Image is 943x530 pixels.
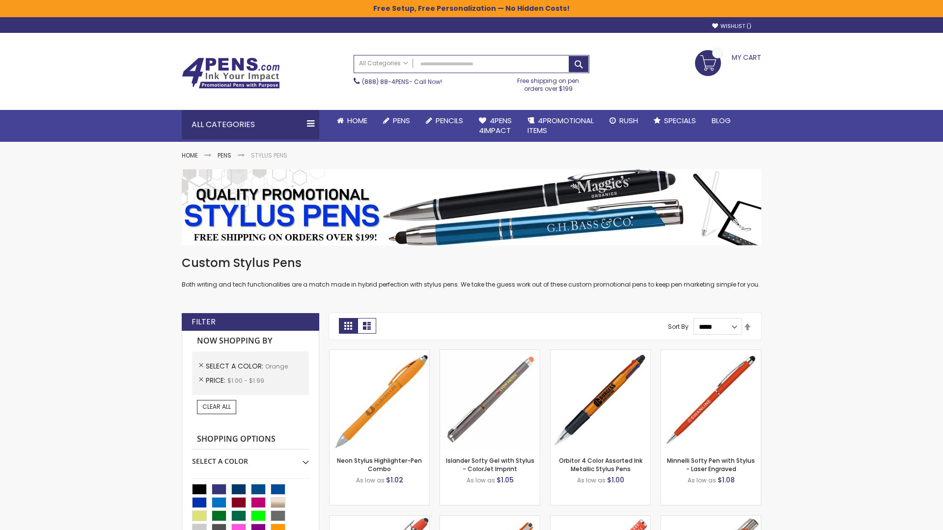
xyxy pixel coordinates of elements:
[206,375,227,385] span: Price
[362,78,409,86] a: (888) 88-4PENS
[393,115,410,126] span: Pens
[375,110,418,132] a: Pens
[418,110,471,132] a: Pencils
[661,350,761,450] img: Minnelli Softy Pen with Stylus - Laser Engraved-Orange
[446,456,534,473] a: Islander Softy Gel with Stylus - ColorJet Imprint
[192,450,309,466] div: Select A Color
[227,376,264,385] span: $1.00 - $1.99
[667,456,755,473] a: Minnelli Softy Pen with Stylus - Laser Engraved
[688,476,716,484] span: As low as
[440,350,540,450] img: Islander Softy Gel with Stylus - ColorJet Imprint-Orange
[359,59,408,67] span: All Categories
[551,349,650,358] a: Orbitor 4 Color Assorted Ink Metallic Stylus Pens-Orange
[202,402,231,411] span: Clear All
[206,361,265,371] span: Select A Color
[386,475,403,485] span: $1.02
[507,73,590,93] div: Free shipping on pen orders over $199
[182,151,198,159] a: Home
[602,110,646,132] a: Rush
[347,115,367,126] span: Home
[619,115,638,126] span: Rush
[520,110,602,142] a: 4PROMOTIONALITEMS
[339,318,358,334] strong: Grid
[182,110,319,139] div: All Categories
[356,476,385,484] span: As low as
[251,151,287,159] strong: Stylus Pens
[664,115,696,126] span: Specials
[436,115,463,126] span: Pencils
[559,456,642,473] a: Orbitor 4 Color Assorted Ink Metallic Stylus Pens
[330,349,429,358] a: Neon Stylus Highlighter-Pen Combo-Orange
[440,515,540,524] a: Avendale Velvet Touch Stylus Gel Pen-Orange
[330,515,429,524] a: 4P-MS8B-Orange
[718,475,735,485] span: $1.08
[646,110,704,132] a: Specials
[607,475,624,485] span: $1.00
[182,57,280,89] img: 4Pens Custom Pens and Promotional Products
[497,475,514,485] span: $1.05
[551,350,650,450] img: Orbitor 4 Color Assorted Ink Metallic Stylus Pens-Orange
[192,317,216,327] strong: Filter
[661,515,761,524] a: Tres-Chic Softy Brights with Stylus Pen - Laser-Orange
[712,115,731,126] span: Blog
[551,515,650,524] a: Marin Softy Pen with Stylus - Laser Engraved-Orange
[329,110,375,132] a: Home
[467,476,495,484] span: As low as
[330,350,429,450] img: Neon Stylus Highlighter-Pen Combo-Orange
[704,110,739,132] a: Blog
[218,151,231,159] a: Pens
[479,115,512,135] span: 4Pens 4impact
[192,331,309,351] strong: Now Shopping by
[712,23,751,30] a: Wishlist
[265,362,288,371] span: Orange
[182,255,761,271] h1: Custom Stylus Pens
[182,169,761,245] img: Stylus Pens
[668,322,689,331] label: Sort By
[197,400,236,414] a: Clear All
[471,110,520,142] a: 4Pens4impact
[527,115,594,135] span: 4PROMOTIONAL ITEMS
[354,55,413,72] a: All Categories
[182,255,761,289] div: Both writing and tech functionalities are a match made in hybrid perfection with stylus pens. We ...
[440,349,540,358] a: Islander Softy Gel with Stylus - ColorJet Imprint-Orange
[192,429,309,450] strong: Shopping Options
[661,349,761,358] a: Minnelli Softy Pen with Stylus - Laser Engraved-Orange
[362,78,442,86] span: - Call Now!
[577,476,606,484] span: As low as
[337,456,422,473] a: Neon Stylus Highlighter-Pen Combo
